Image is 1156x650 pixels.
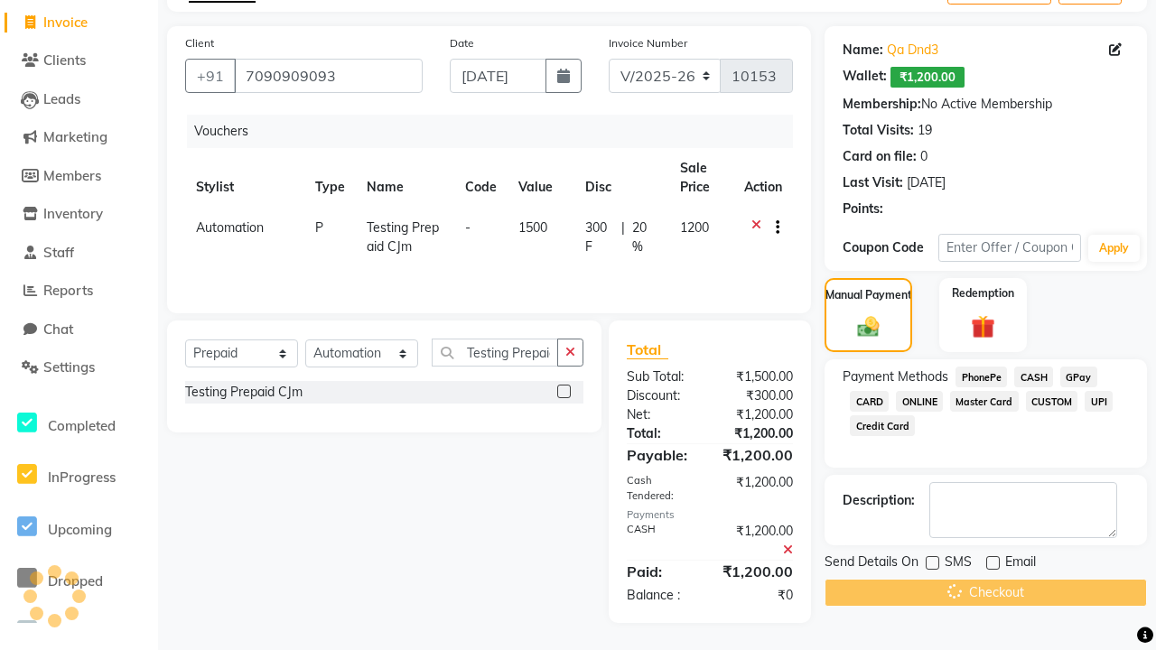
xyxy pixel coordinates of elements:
span: ONLINE [896,391,943,412]
span: - [465,219,471,236]
span: Upcoming [48,521,112,538]
div: Cash Tendered: [613,473,710,504]
div: Balance : [613,586,710,605]
div: ₹300.00 [710,386,806,405]
span: Settings [43,358,95,376]
span: 300 F [585,218,615,256]
div: No Active Membership [843,95,1129,114]
span: Send Details On [825,552,918,575]
span: Clients [43,51,86,69]
label: Invoice Number [609,35,687,51]
span: InProgress [48,469,116,486]
label: Client [185,35,214,51]
span: CASH [1014,367,1053,387]
button: Apply [1088,235,1140,262]
th: Sale Price [669,148,733,208]
span: CUSTOM [1026,391,1078,412]
th: Disc [574,148,669,208]
div: Paid: [613,561,710,582]
button: +91 [185,59,236,93]
a: Staff [5,243,154,264]
div: ₹1,200.00 [710,424,806,443]
div: Discount: [613,386,710,405]
div: ₹1,200.00 [709,561,806,582]
div: Wallet: [843,67,887,88]
div: Sub Total: [613,367,710,386]
label: Manual Payment [825,287,912,303]
div: ₹1,200.00 [710,522,806,560]
a: Inventory [5,204,154,225]
div: 0 [920,147,928,166]
th: Code [454,148,508,208]
div: Total: [613,424,710,443]
div: Name: [843,41,883,60]
span: Reports [43,282,93,299]
th: Type [304,148,356,208]
a: Reports [5,281,154,302]
span: GPay [1060,367,1097,387]
span: Total [627,340,668,359]
span: 1200 [680,219,709,236]
div: Last Visit: [843,173,903,192]
div: 19 [918,121,932,140]
label: Redemption [952,285,1014,302]
div: CASH [613,522,710,560]
div: Coupon Code [843,238,938,257]
div: ₹1,500.00 [710,367,806,386]
input: Search [432,339,558,367]
span: Payment Methods [843,367,948,386]
span: Chat [43,320,73,338]
span: Members [43,167,101,184]
div: ₹1,200.00 [709,444,806,466]
span: SMS [945,552,972,575]
span: Invoice [43,14,88,31]
span: CARD [850,391,889,412]
td: P [304,208,356,267]
th: Stylist [185,148,304,208]
span: 20 % [632,218,658,256]
span: Credit Card [850,415,915,436]
span: | [621,218,625,256]
input: Enter Offer / Coupon Code [938,234,1081,262]
span: Master Card [950,391,1019,412]
span: 1500 [518,219,547,236]
div: Payable: [613,444,710,466]
input: Search by Name/Mobile/Email/Code [234,59,423,93]
span: Testing Prepaid CJm [367,219,439,255]
span: Leads [43,90,80,107]
a: Chat [5,320,154,340]
div: Membership: [843,95,921,114]
span: PhonePe [956,367,1007,387]
div: Testing Prepaid CJm [185,383,303,402]
div: Payments [627,507,794,523]
div: Total Visits: [843,121,914,140]
label: Date [450,35,474,51]
div: Card on file: [843,147,917,166]
div: Points: [843,200,883,218]
a: Leads [5,89,154,110]
div: Vouchers [187,115,806,148]
a: Members [5,166,154,187]
a: Settings [5,357,154,378]
span: UPI [1085,391,1113,412]
span: Marketing [43,128,107,145]
span: Automation [196,219,264,236]
th: Name [356,148,454,208]
th: Value [508,148,574,208]
div: ₹1,200.00 [710,405,806,424]
span: Staff [43,244,74,261]
a: Qa Dnd3 [887,41,938,60]
img: _gift.svg [964,312,1002,341]
div: Description: [843,491,915,510]
span: Email [1005,552,1036,575]
span: Completed [48,417,116,434]
a: Clients [5,51,154,71]
img: _cash.svg [851,314,886,339]
a: Marketing [5,127,154,148]
div: ₹0 [710,586,806,605]
a: Invoice [5,13,154,33]
span: Inventory [43,205,103,222]
div: Net: [613,405,710,424]
div: ₹1,200.00 [710,473,806,504]
th: Action [733,148,793,208]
